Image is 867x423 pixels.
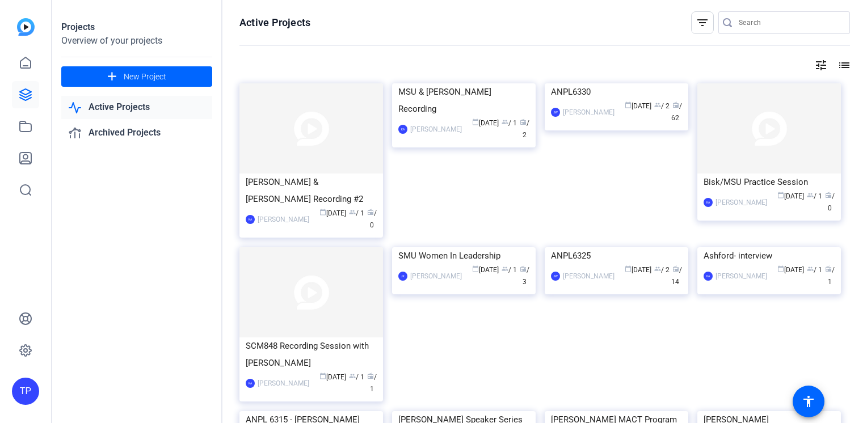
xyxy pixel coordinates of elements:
span: / 2 [654,266,670,274]
span: radio [367,373,374,379]
span: radio [520,119,527,125]
img: blue-gradient.svg [17,18,35,36]
mat-icon: tune [814,58,828,72]
span: / 2 [520,119,529,139]
div: ANPL6325 [551,247,682,264]
span: calendar_today [625,265,632,272]
span: / 1 [502,119,517,127]
span: New Project [124,71,166,83]
span: group [654,101,661,108]
span: [DATE] [319,209,346,217]
input: Search [739,16,841,29]
span: calendar_today [625,101,632,108]
button: New Project [61,66,212,87]
span: group [807,265,814,272]
div: [PERSON_NAME] [258,378,309,389]
span: radio [825,192,832,198]
div: JW [551,108,560,117]
span: calendar_today [472,119,479,125]
div: KA [246,379,255,388]
span: / 1 [367,373,377,393]
div: [PERSON_NAME] [716,197,767,208]
span: radio [672,101,679,108]
div: Projects [61,20,212,34]
div: KA [704,198,713,207]
mat-icon: add [105,70,119,84]
h1: Active Projects [239,16,310,29]
div: [PERSON_NAME] [716,270,767,282]
div: JW [551,272,560,281]
div: [PERSON_NAME] [410,124,462,135]
div: [PERSON_NAME] [258,214,309,225]
div: Ashford- interview [704,247,835,264]
div: SMU Women In Leadership [398,247,529,264]
div: KA [246,215,255,224]
span: [DATE] [472,266,499,274]
div: [PERSON_NAME] & [PERSON_NAME] Recording #2 [246,174,377,208]
span: / 1 [807,266,822,274]
span: calendar_today [319,373,326,379]
span: / 1 [807,192,822,200]
span: [DATE] [777,192,804,200]
span: / 2 [654,102,670,110]
div: [PERSON_NAME] [563,270,615,282]
span: / 0 [825,192,835,212]
div: Overview of your projects [61,34,212,48]
span: radio [367,209,374,215]
span: group [807,192,814,198]
span: / 0 [367,209,377,229]
div: [PERSON_NAME] [410,270,462,282]
span: radio [672,265,679,272]
span: group [349,209,356,215]
span: calendar_today [777,192,784,198]
span: group [349,373,356,379]
div: Bisk/MSU Practice Session [704,174,835,191]
span: group [502,119,508,125]
span: / 1 [349,209,364,217]
span: [DATE] [625,102,651,110]
span: calendar_today [319,209,326,215]
div: TP [12,378,39,405]
div: MSU & [PERSON_NAME] Recording [398,83,529,117]
a: Archived Projects [61,121,212,145]
div: ANPL6330 [551,83,682,100]
span: radio [825,265,832,272]
div: KA [398,125,407,134]
span: [DATE] [472,119,499,127]
span: / 3 [520,266,529,286]
div: [PERSON_NAME] [563,107,615,118]
span: [DATE] [625,266,651,274]
span: group [502,265,508,272]
span: calendar_today [472,265,479,272]
span: radio [520,265,527,272]
div: SCM848 Recording Session with [PERSON_NAME] [246,337,377,371]
span: [DATE] [319,373,346,381]
span: / 1 [825,266,835,286]
div: KA [704,272,713,281]
mat-icon: accessibility [802,395,815,408]
span: / 1 [502,266,517,274]
span: calendar_today [777,265,784,272]
div: JK [398,272,407,281]
mat-icon: list [836,58,850,72]
span: / 14 [671,266,682,286]
a: Active Projects [61,96,212,119]
span: group [654,265,661,272]
span: / 62 [671,102,682,122]
span: [DATE] [777,266,804,274]
span: / 1 [349,373,364,381]
mat-icon: filter_list [696,16,709,29]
